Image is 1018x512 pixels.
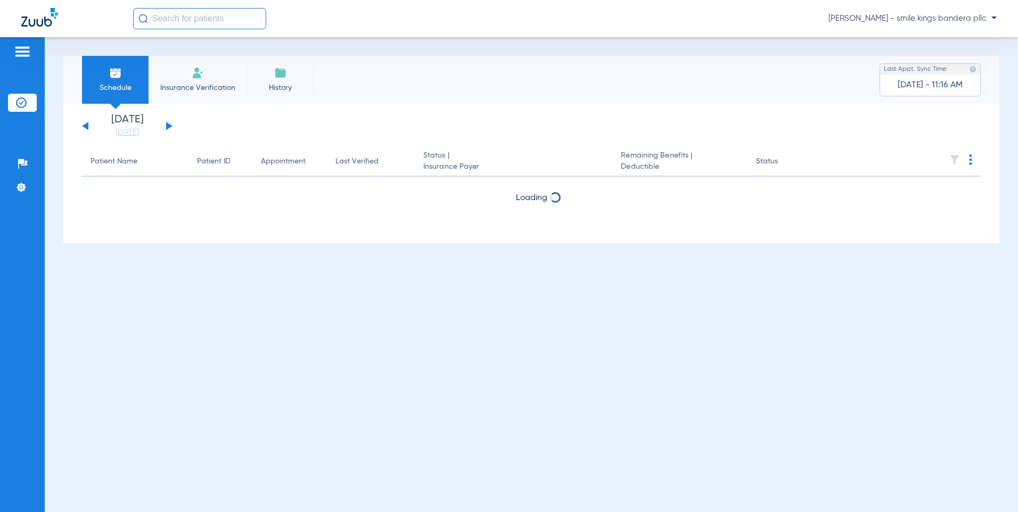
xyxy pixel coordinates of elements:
span: [DATE] - 11:16 AM [898,80,963,90]
img: filter.svg [949,154,960,165]
span: Schedule [90,82,141,93]
img: Zuub Logo [21,8,58,27]
img: last sync help info [969,65,976,73]
span: Loading [516,194,547,202]
th: Status | [415,147,612,177]
span: History [255,82,306,93]
span: [PERSON_NAME] - smile kings bandera pllc [828,13,997,24]
th: Status [748,147,819,177]
span: Last Appt. Sync Time: [884,64,948,75]
a: [DATE] [95,127,159,138]
img: History [274,67,287,79]
div: Last Verified [335,156,406,167]
img: Schedule [109,67,122,79]
span: Insurance Verification [157,82,239,93]
img: hamburger-icon [14,45,31,58]
div: Last Verified [335,156,379,167]
div: Appointment [261,156,306,167]
img: group-dot-blue.svg [969,154,972,165]
input: Search for patients [133,8,266,29]
div: Patient Name [91,156,137,167]
div: Patient Name [91,156,180,167]
div: Appointment [261,156,318,167]
span: Insurance Payer [423,161,604,172]
div: Patient ID [197,156,244,167]
img: Manual Insurance Verification [192,67,204,79]
img: Search Icon [138,14,148,23]
li: [DATE] [95,114,159,138]
th: Remaining Benefits | [612,147,747,177]
span: Deductible [621,161,738,172]
div: Patient ID [197,156,231,167]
